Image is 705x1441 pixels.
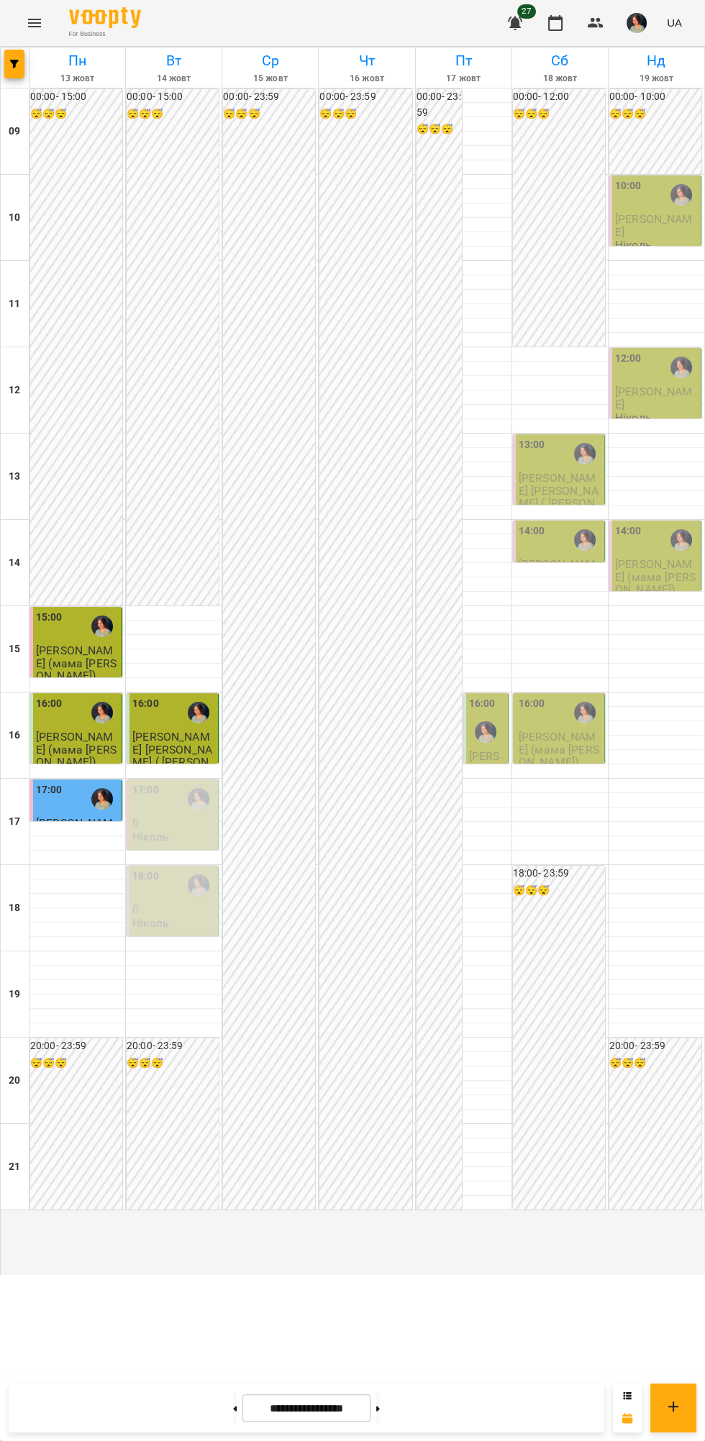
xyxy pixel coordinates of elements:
span: [PERSON_NAME] [36,816,114,842]
h6: 18 [9,900,20,916]
h6: 20:00 - 23:59 [30,1038,122,1054]
label: 14:00 [519,523,545,539]
h6: 😴😴😴 [223,106,315,122]
p: 0 [132,903,215,915]
img: Ніколь [91,616,113,637]
img: Ніколь [91,788,113,810]
img: Ніколь [574,529,596,551]
h6: Пн [32,50,123,72]
h6: Сб [514,50,606,72]
label: 17:00 [36,782,63,798]
h6: 00:00 - 23:59 [417,89,462,120]
label: 12:00 [615,351,642,367]
h6: 😴😴😴 [127,1056,219,1071]
img: Ніколь [91,702,113,723]
h6: 15 жовт [224,72,316,86]
h6: 😴😴😴 [127,106,219,122]
img: Ніколь [670,357,692,378]
p: 0 [132,817,215,829]
h6: 17 жовт [418,72,509,86]
img: e7cc86ff2ab213a8ed988af7ec1c5bbe.png [627,13,647,33]
h6: 13 жовт [32,72,123,86]
img: Ніколь [188,702,209,723]
h6: Нд [611,50,702,72]
img: Ніколь [574,443,596,465]
button: UA [661,9,688,36]
span: [PERSON_NAME] (мама [PERSON_NAME]) [469,749,504,838]
p: Ніколь [132,831,169,843]
img: Ніколь [188,874,209,896]
h6: 18:00 - 23:59 [513,866,605,882]
h6: 20 [9,1073,20,1089]
span: [PERSON_NAME] (мама [PERSON_NAME]) [36,730,117,769]
p: Ніколь [615,239,652,251]
h6: 12 [9,383,20,398]
h6: 14 [9,555,20,571]
h6: 😴😴😴 [30,1056,122,1071]
p: Ніколь [132,917,169,929]
h6: Чт [321,50,412,72]
h6: 00:00 - 23:59 [223,89,315,105]
h6: 11 [9,296,20,312]
h6: 10 [9,210,20,226]
button: Menu [17,6,52,40]
span: [PERSON_NAME] (мама [PERSON_NAME]) [615,557,696,596]
label: 16:00 [132,696,159,712]
h6: 😴😴😴 [609,1056,701,1071]
h6: 14 жовт [128,72,219,86]
h6: 13 [9,469,20,485]
h6: 😴😴😴 [513,883,605,899]
h6: 00:00 - 10:00 [609,89,701,105]
h6: 😴😴😴 [30,106,122,122]
h6: Пт [418,50,509,72]
label: 18:00 [132,869,159,884]
h6: 00:00 - 15:00 [127,89,219,105]
span: [PERSON_NAME] (мама [PERSON_NAME]) [519,557,599,596]
h6: 😴😴😴 [417,122,462,137]
span: 27 [517,4,536,19]
span: UA [667,15,682,30]
span: [PERSON_NAME] [615,212,693,238]
label: 15:00 [36,610,63,626]
img: Ніколь [574,702,596,723]
h6: 19 [9,987,20,1002]
img: Ніколь [670,184,692,206]
span: [PERSON_NAME] [PERSON_NAME] ( [PERSON_NAME]) [132,730,214,781]
h6: 😴😴😴 [513,106,605,122]
h6: 16 жовт [321,72,412,86]
h6: Ср [224,50,316,72]
label: 13:00 [519,437,545,453]
h6: 00:00 - 23:59 [319,89,411,105]
h6: Вт [128,50,219,72]
h6: 19 жовт [611,72,702,86]
h6: 18 жовт [514,72,606,86]
h6: 09 [9,124,20,139]
img: Voopty Logo [69,7,141,28]
h6: 21 [9,1159,20,1175]
img: Ніколь [188,788,209,810]
h6: 20:00 - 23:59 [127,1038,219,1054]
img: Ніколь [475,721,496,743]
label: 14:00 [615,523,642,539]
label: 16:00 [36,696,63,712]
h6: 20:00 - 23:59 [609,1038,701,1054]
span: [PERSON_NAME] [615,385,693,411]
label: 17:00 [132,782,159,798]
img: Ніколь [670,529,692,551]
h6: 😴😴😴 [319,106,411,122]
span: [PERSON_NAME] (мама [PERSON_NAME]) [36,644,117,682]
h6: 00:00 - 12:00 [513,89,605,105]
